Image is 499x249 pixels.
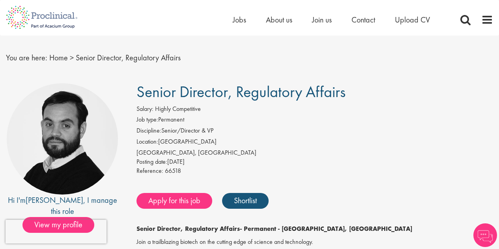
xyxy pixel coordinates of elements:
[136,126,161,135] label: Discipline:
[136,157,167,166] span: Posting date:
[136,148,493,157] div: [GEOGRAPHIC_DATA], [GEOGRAPHIC_DATA]
[136,167,163,176] label: Reference:
[136,193,212,209] a: Apply for this job
[70,52,74,63] span: >
[240,225,412,233] strong: - Permanent - [GEOGRAPHIC_DATA], [GEOGRAPHIC_DATA]
[6,52,47,63] span: You are here:
[136,137,158,146] label: Location:
[76,52,181,63] span: Senior Director, Regulatory Affairs
[26,195,83,205] a: [PERSON_NAME]
[6,195,119,217] div: Hi I'm , I manage this role
[266,15,292,25] a: About us
[395,15,430,25] a: Upload CV
[136,157,493,167] div: [DATE]
[222,193,269,209] a: Shortlist
[136,137,493,148] li: [GEOGRAPHIC_DATA]
[49,52,68,63] a: breadcrumb link
[22,219,102,229] a: View my profile
[473,223,497,247] img: Chatbot
[351,15,375,25] a: Contact
[136,115,158,124] label: Job type:
[22,217,94,233] span: View my profile
[136,225,240,233] strong: Senior Director, Regulatory Affairs
[312,15,332,25] a: Join us
[233,15,246,25] a: Jobs
[6,220,107,243] iframe: reCAPTCHA
[136,115,493,126] li: Permanent
[165,167,181,175] span: 66518
[7,83,118,195] img: imeage of recruiter Nick Walker
[155,105,201,113] span: Highly Competitive
[136,82,346,102] span: Senior Director, Regulatory Affairs
[136,105,153,114] label: Salary:
[136,126,493,137] li: Senior/Director & VP
[136,238,493,247] p: Join a trailblazing biotech on the cutting edge of science and technology.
